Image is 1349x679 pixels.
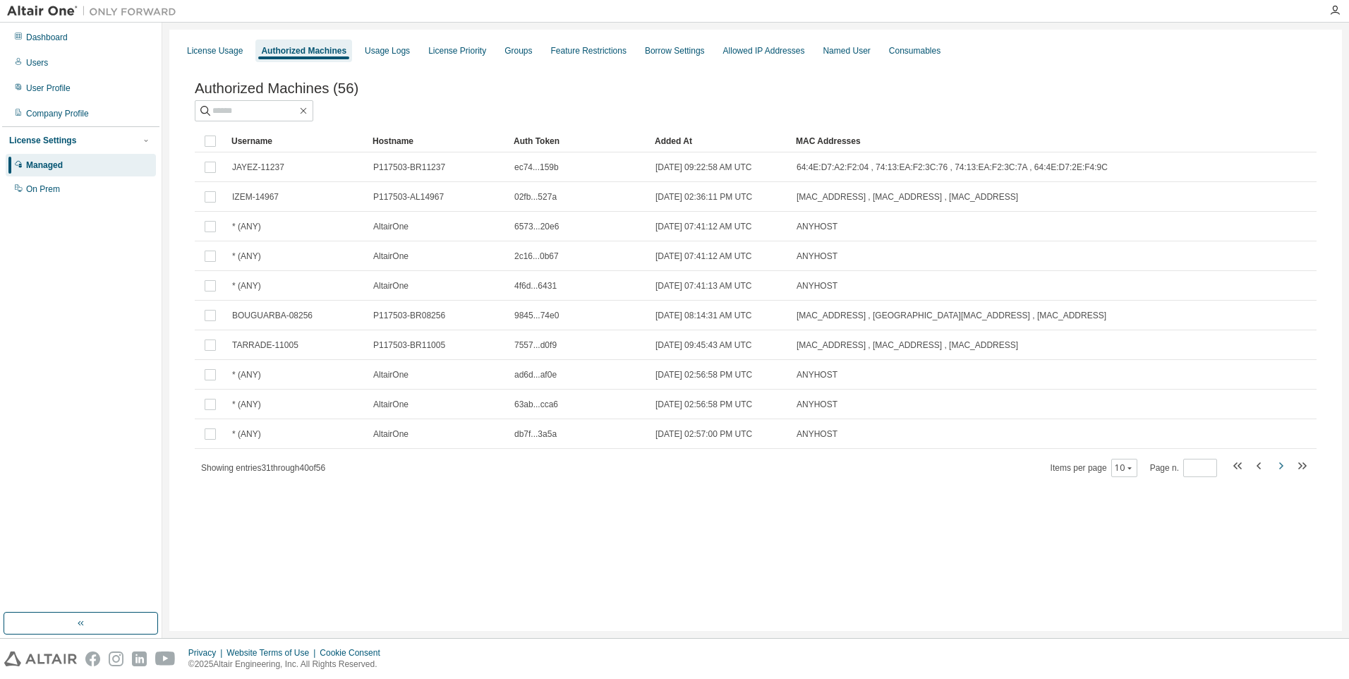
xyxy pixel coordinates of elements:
img: facebook.svg [85,651,100,666]
span: P117503-BR11005 [373,339,445,351]
span: [DATE] 08:14:31 AM UTC [655,310,752,321]
img: instagram.svg [109,651,123,666]
span: ANYHOST [797,280,837,292]
span: BOUGUARBA-08256 [232,310,313,321]
span: [MAC_ADDRESS] , [MAC_ADDRESS] , [MAC_ADDRESS] [797,191,1018,203]
span: 9845...74e0 [514,310,559,321]
span: * (ANY) [232,369,261,380]
span: Items per page [1051,459,1137,477]
div: Privacy [188,647,226,659]
button: 10 [1115,462,1134,474]
span: db7f...3a5a [514,428,557,440]
span: * (ANY) [232,428,261,440]
div: Borrow Settings [645,45,705,56]
div: Added At [655,130,785,152]
span: [DATE] 07:41:12 AM UTC [655,251,752,262]
span: AltairOne [373,221,409,232]
span: ec74...159b [514,162,559,173]
span: ANYHOST [797,428,837,440]
span: AltairOne [373,399,409,410]
span: [MAC_ADDRESS] , [MAC_ADDRESS] , [MAC_ADDRESS] [797,339,1018,351]
span: P117503-BR08256 [373,310,445,321]
span: [DATE] 09:22:58 AM UTC [655,162,752,173]
span: 7557...d0f9 [514,339,557,351]
img: altair_logo.svg [4,651,77,666]
div: License Priority [428,45,486,56]
span: TARRADE-11005 [232,339,298,351]
span: 6573...20e6 [514,221,559,232]
div: Website Terms of Use [226,647,320,659]
span: AltairOne [373,251,409,262]
img: Altair One [7,4,183,18]
span: P117503-AL14967 [373,191,444,203]
span: * (ANY) [232,399,261,410]
p: © 2025 Altair Engineering, Inc. All Rights Reserved. [188,659,389,671]
div: Groups [504,45,532,56]
span: Authorized Machines (56) [195,80,358,97]
span: 02fb...527a [514,191,557,203]
img: youtube.svg [155,651,176,666]
span: [DATE] 07:41:12 AM UTC [655,221,752,232]
span: [DATE] 02:56:58 PM UTC [655,399,752,410]
div: On Prem [26,184,60,195]
span: 63ab...cca6 [514,399,558,410]
span: [MAC_ADDRESS] , [GEOGRAPHIC_DATA][MAC_ADDRESS] , [MAC_ADDRESS] [797,310,1106,321]
span: Showing entries 31 through 40 of 56 [201,463,325,473]
div: License Settings [9,135,76,146]
span: ANYHOST [797,251,837,262]
div: Dashboard [26,32,68,43]
span: 2c16...0b67 [514,251,559,262]
span: ANYHOST [797,399,837,410]
span: * (ANY) [232,251,261,262]
span: ANYHOST [797,221,837,232]
div: Named User [823,45,870,56]
span: [DATE] 02:57:00 PM UTC [655,428,752,440]
span: Page n. [1150,459,1217,477]
span: 64:4E:D7:A2:F2:04 , 74:13:EA:F2:3C:76 , 74:13:EA:F2:3C:7A , 64:4E:D7:2E:F4:9C [797,162,1108,173]
div: Hostname [373,130,502,152]
div: Cookie Consent [320,647,388,659]
span: JAYEZ-11237 [232,162,284,173]
div: Company Profile [26,108,89,119]
span: [DATE] 07:41:13 AM UTC [655,280,752,292]
div: Username [231,130,361,152]
span: [DATE] 02:56:58 PM UTC [655,369,752,380]
span: * (ANY) [232,280,261,292]
div: Feature Restrictions [551,45,627,56]
span: IZEM-14967 [232,191,279,203]
span: [DATE] 09:45:43 AM UTC [655,339,752,351]
div: MAC Addresses [796,130,1168,152]
span: AltairOne [373,428,409,440]
div: Allowed IP Addresses [723,45,805,56]
div: Consumables [889,45,940,56]
div: Authorized Machines [261,45,346,56]
span: 4f6d...6431 [514,280,557,292]
img: linkedin.svg [132,651,147,666]
div: Users [26,57,48,68]
span: [DATE] 02:36:11 PM UTC [655,191,752,203]
div: License Usage [187,45,243,56]
span: P117503-BR11237 [373,162,445,173]
span: AltairOne [373,369,409,380]
div: Usage Logs [365,45,410,56]
span: * (ANY) [232,221,261,232]
span: ANYHOST [797,369,837,380]
div: Managed [26,160,63,171]
span: ad6d...af0e [514,369,557,380]
div: User Profile [26,83,71,94]
span: AltairOne [373,280,409,292]
div: Auth Token [514,130,643,152]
